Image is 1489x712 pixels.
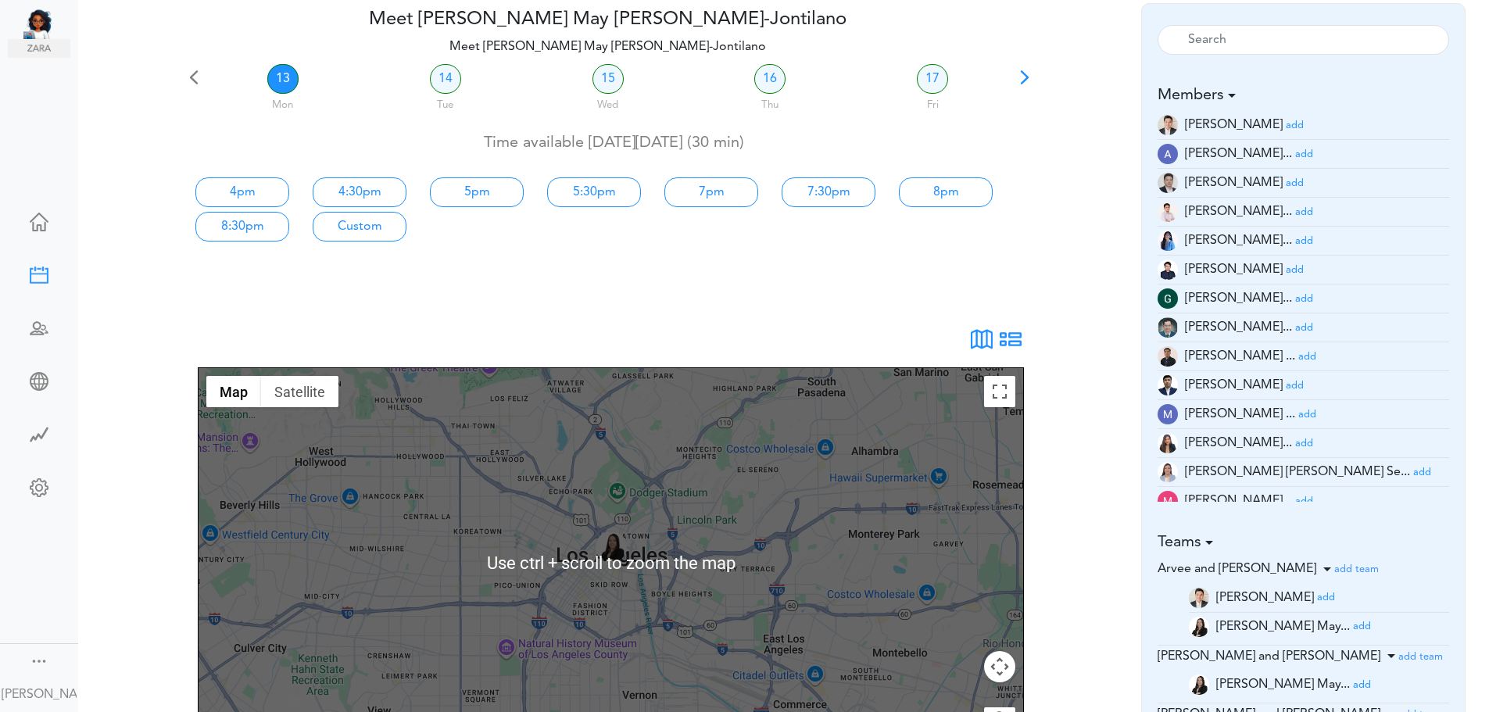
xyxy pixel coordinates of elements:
[1158,288,1178,309] img: wEqpdqGJg0NqAAAAABJRU5ErkJggg==
[1189,617,1209,637] img: 2Q==
[8,39,70,58] img: zara.png
[1295,321,1313,334] a: add
[690,91,850,113] div: Thu
[1295,206,1313,218] a: add
[8,266,70,281] div: New Meeting
[1158,198,1449,227] li: Tax Supervisor (am.latonio@unified-accounting.com)
[1158,533,1449,552] h5: Teams
[899,177,993,207] a: 8pm
[1353,621,1371,631] small: add
[8,372,70,388] div: Share Meeting Link
[1158,342,1449,371] li: Tax Manager (jm.atienza@unified-accounting.com)
[664,177,758,207] a: 7pm
[1158,231,1178,251] img: 2Q==
[23,8,70,39] img: Unified Global - Powered by TEAMCAL AI
[313,212,406,242] a: Custom
[313,177,406,207] a: 4:30pm
[1158,173,1178,193] img: 9k=
[1185,408,1295,420] span: [PERSON_NAME] ...
[1295,149,1313,159] small: add
[1286,263,1304,276] a: add
[1158,25,1449,55] input: Search
[1189,588,1209,608] img: Z
[1158,491,1178,511] img: zKsWRAxI9YUAAAAASUVORK5CYII=
[30,652,48,674] a: Change side menu
[1158,404,1178,424] img: wOzMUeZp9uVEwAAAABJRU5ErkJggg==
[1185,177,1283,189] span: [PERSON_NAME]
[547,177,641,207] a: 5:30pm
[1353,620,1371,632] a: add
[1216,591,1314,603] span: [PERSON_NAME]
[1216,620,1350,632] span: [PERSON_NAME] May...
[1158,256,1449,284] li: Tax Admin (e.dayan@unified-accounting.com)
[484,135,744,151] span: Time available [DATE][DATE] (30 min)
[1398,650,1443,663] a: add team
[267,64,299,94] a: 13
[917,64,948,94] a: 17
[1298,410,1316,420] small: add
[30,652,48,667] div: Show menu and text
[1158,563,1316,575] span: Arvee and [PERSON_NAME]
[984,651,1015,682] button: Map camera controls
[1298,350,1316,363] a: add
[8,425,70,441] div: Time Saved
[1286,177,1304,189] a: add
[1185,119,1283,131] span: [PERSON_NAME]
[1158,429,1449,458] li: Tax Accountant (mc.cabasan@unified-accounting.com)
[1353,680,1371,690] small: add
[1185,437,1292,449] span: [PERSON_NAME]...
[1158,86,1449,105] h5: Members
[1185,263,1283,276] span: [PERSON_NAME]
[1295,234,1313,247] a: add
[1158,487,1449,516] li: Tax Supervisor (ma.dacuma@unified-accounting.com)
[1158,202,1178,222] img: Z
[1158,462,1178,482] img: tYClh565bsNRV2DOQ8zUDWWPrkmSsbOKg5xJDCoDKG2XlEZmCEccTQ7zEOPYImp7PCOAf7r2cjy7pCrRzzhJpJUo4c9mYcQ0F...
[1185,292,1292,305] span: [PERSON_NAME]...
[596,531,627,563] img: Profile Picture
[1158,111,1449,140] li: TAX PARTNER (a.flores@unified-accounting.com)
[1189,674,1209,695] img: 2Q==
[1158,346,1178,367] img: 9k=
[1158,284,1449,313] li: Tax Manager (g.magsino@unified-accounting.com)
[1286,381,1304,391] small: add
[1298,352,1316,362] small: add
[1295,236,1313,246] small: add
[183,9,1033,31] h4: Meet [PERSON_NAME] May [PERSON_NAME]-Jontilano
[183,38,1033,56] p: Meet [PERSON_NAME] May [PERSON_NAME]-Jontilano
[1317,591,1335,603] a: add
[1185,466,1410,478] span: [PERSON_NAME] [PERSON_NAME] Se...
[1158,650,1380,663] span: [PERSON_NAME] and [PERSON_NAME]
[592,64,624,94] a: 15
[366,91,525,113] div: Tue
[203,91,363,113] div: Mon
[600,539,623,563] gmp-advanced-marker: Lat: 34.05222, Lng: -118.24277
[984,376,1015,407] button: Toggle fullscreen view
[1334,563,1379,575] a: add team
[1298,408,1316,420] a: add
[8,213,70,228] div: Home
[8,319,70,335] div: Schedule Team Meeting
[1189,613,1449,641] li: ross@unified-accounting.com
[430,64,461,94] a: 14
[1158,433,1178,453] img: t+ebP8ENxXARE3R9ZYAAAAASUVORK5CYII=
[1189,584,1449,613] li: a.flores@unified-accounting.com
[1353,678,1371,691] a: add
[1158,317,1178,338] img: 2Q==
[195,177,289,207] a: 4pm
[528,91,688,113] div: Wed
[1286,265,1304,275] small: add
[1158,313,1449,342] li: Tax Admin (i.herrera@unified-accounting.com)
[1185,379,1283,392] span: [PERSON_NAME]
[8,478,70,494] div: Change Settings
[195,212,289,242] a: 8:30pm
[1295,323,1313,333] small: add
[1286,120,1304,131] small: add
[1185,321,1292,334] span: [PERSON_NAME]...
[183,72,205,94] span: Previous 7 days
[1189,671,1449,699] li: ross@unified-accounting.com
[2,675,77,710] a: [PERSON_NAME]
[1216,678,1350,691] span: [PERSON_NAME] May...
[1185,148,1292,160] span: [PERSON_NAME]...
[1286,379,1304,392] a: add
[1158,144,1178,164] img: E70kTnhEtDRAIGhEjAgBAJGBAiAQNCJGBAiAQMCJGAASESMCBEAgaESMCAEAkYECIBA0IkYECIBAwIkYABIRIwIEQCBoRIwIA...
